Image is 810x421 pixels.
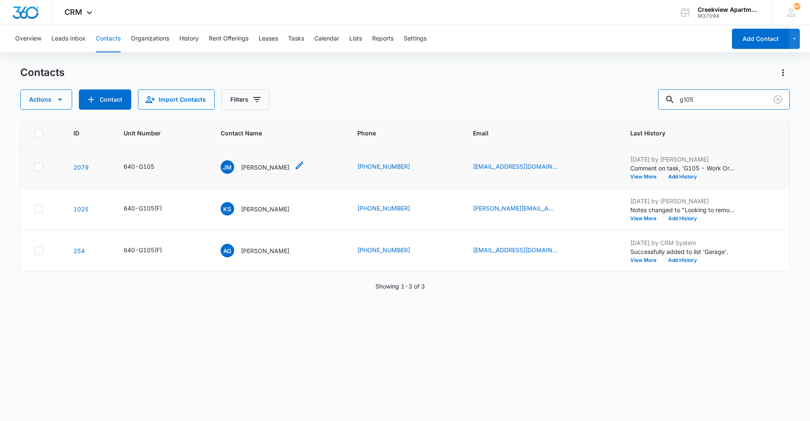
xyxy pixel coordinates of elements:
a: [PHONE_NUMBER] [357,246,410,254]
button: Clear [771,93,785,106]
p: [PERSON_NAME] [241,246,289,255]
button: Add Contact [732,29,789,49]
button: View More [630,258,662,263]
button: Calendar [314,25,339,52]
p: [DATE] by [PERSON_NAME] [630,155,736,164]
span: AG [221,244,234,257]
a: Navigate to contact details page for Ashley Glover [73,247,85,254]
div: 640-G105(F) [124,204,162,213]
button: Add Contact [79,89,131,110]
button: Tasks [288,25,304,52]
span: Unit Number [124,129,200,138]
button: History [179,25,199,52]
div: Unit Number - 640-G105(F) - Select to Edit Field [124,204,177,214]
p: [DATE] by CRM System [630,238,736,247]
button: Add History [662,174,703,179]
button: Leads Inbox [51,25,86,52]
a: Navigate to contact details page for Korey Stephens [73,205,89,213]
span: Email [473,129,598,138]
div: Contact Name - Ashley Glover - Select to Edit Field [221,244,305,257]
button: Reports [372,25,394,52]
button: View More [630,216,662,221]
div: Email - korey.stephens@gmail.com - Select to Edit Field [473,204,572,214]
div: 640-G105 [124,162,154,171]
span: Contact Name [221,129,325,138]
div: Phone - (720) 614-6316 - Select to Edit Field [357,246,425,256]
p: [PERSON_NAME] [241,205,289,213]
button: Add History [662,216,703,221]
input: Search Contacts [658,89,790,110]
div: Unit Number - 640-G105 - Select to Edit Field [124,162,170,172]
button: Contacts [96,25,121,52]
p: Successfully added to list 'Garage'. [630,247,736,256]
button: Leases [259,25,278,52]
button: Add History [662,258,703,263]
span: Last History [630,129,764,138]
div: Phone - (214) 448-9749 - Select to Edit Field [357,204,425,214]
div: Contact Name - Korey Stephens - Select to Edit Field [221,202,305,216]
span: Phone [357,129,440,138]
span: KS [221,202,234,216]
div: 640-G105(F) [124,246,162,254]
a: [EMAIL_ADDRESS][DOMAIN_NAME] [473,162,557,171]
button: Actions [20,89,72,110]
p: Showing 1-3 of 3 [375,282,425,291]
div: Email - martinez2020painting@gmail.com - Select to Edit Field [473,162,572,172]
div: Phone - (970) 825-4440 - Select to Edit Field [357,162,425,172]
a: [EMAIL_ADDRESS][DOMAIN_NAME] [473,246,557,254]
button: Lists [349,25,362,52]
a: [PHONE_NUMBER] [357,162,410,171]
button: Organizations [131,25,169,52]
div: Email - ashleygrover200271@gmail.com - Select to Edit Field [473,246,572,256]
h1: Contacts [20,66,65,79]
button: Settings [404,25,427,52]
p: Comment on task, 'G105 - Work Order' "New combo alarm installed " [630,164,736,173]
button: Import Contacts [138,89,215,110]
p: [PERSON_NAME] [241,163,289,172]
a: Navigate to contact details page for Jesus Martinez [73,164,89,171]
div: account name [698,6,759,13]
div: account id [698,13,759,19]
button: Overview [15,25,41,52]
a: [PERSON_NAME][EMAIL_ADDRESS][PERSON_NAME][DOMAIN_NAME] [473,204,557,213]
p: Notes changed to "Looking to remove in on June-August" [630,205,736,214]
button: Rent Offerings [209,25,248,52]
button: View More [630,174,662,179]
div: Contact Name - Jesus Martinez - Select to Edit Field [221,160,305,174]
span: JM [221,160,234,174]
p: [DATE] by [PERSON_NAME] [630,197,736,205]
a: [PHONE_NUMBER] [357,204,410,213]
span: 97 [794,3,800,10]
div: notifications count [794,3,800,10]
div: Unit Number - 640-G105(F) - Select to Edit Field [124,246,177,256]
button: Actions [776,66,790,79]
button: Filters [221,89,269,110]
span: ID [73,129,91,138]
span: CRM [65,8,82,16]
